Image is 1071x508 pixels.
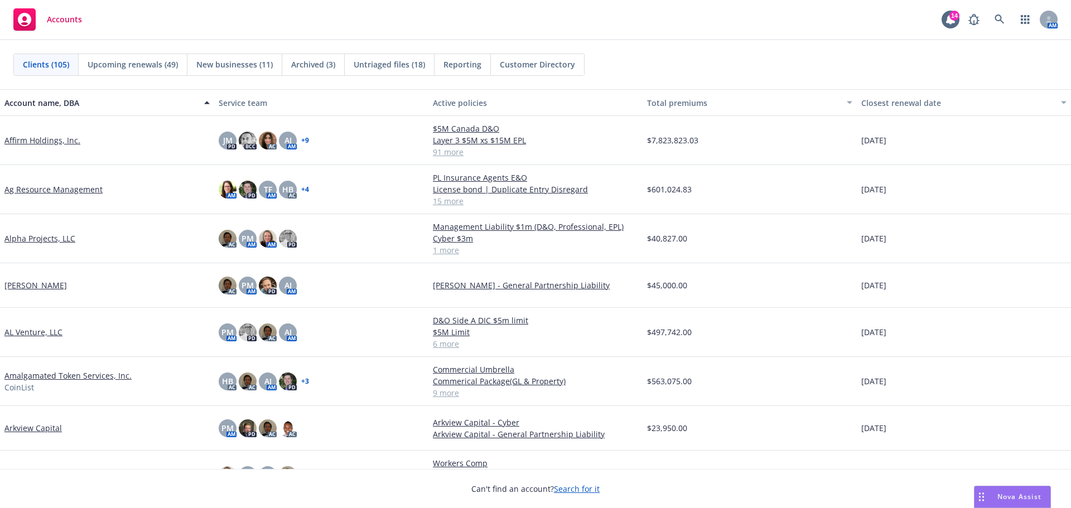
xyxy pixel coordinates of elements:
span: PM [221,422,234,434]
a: Arkview Capital - Cyber [433,417,638,428]
a: Arkview Capital [4,422,62,434]
img: photo [279,466,297,484]
a: [PERSON_NAME] - General Partnership Liability [433,279,638,291]
span: PM [221,326,234,338]
span: [DATE] [861,183,886,195]
span: [DATE] [861,326,886,338]
img: photo [239,181,257,199]
span: Customer Directory [500,59,575,70]
a: Search [988,8,1011,31]
a: Ag Resource Management [4,183,103,195]
span: [DATE] [861,233,886,244]
img: photo [219,277,237,294]
span: PM [242,233,254,244]
a: Switch app [1014,8,1036,31]
span: AJ [284,279,292,291]
span: $7,823,823.03 [647,134,698,146]
img: photo [259,323,277,341]
img: photo [239,372,257,390]
img: photo [219,181,237,199]
span: AJ [264,375,272,387]
a: Report a Bug [963,8,985,31]
button: Total premiums [643,89,857,116]
span: Archived (3) [291,59,335,70]
img: photo [279,419,297,437]
div: Active policies [433,97,638,109]
a: D&O Side A DIC $5m limit [433,315,638,326]
a: $5M Canada D&O [433,123,638,134]
img: photo [239,323,257,341]
img: photo [279,372,297,390]
span: Can't find an account? [471,483,600,495]
span: JM [223,134,233,146]
span: [DATE] [861,134,886,146]
span: $601,024.83 [647,183,692,195]
img: photo [219,466,237,484]
a: Management Liability $1m (D&O, Professional, EPL) [433,221,638,233]
span: [DATE] [861,375,886,387]
div: Closest renewal date [861,97,1054,109]
span: AJ [284,134,292,146]
button: Service team [214,89,428,116]
img: photo [259,132,277,149]
a: Alpha Projects, LLC [4,233,75,244]
a: Workers Comp [433,457,638,469]
a: PL Insurance Agents E&O [433,172,638,183]
a: Arkview Capital - General Partnership Liability [433,428,638,440]
span: $40,827.00 [647,233,687,244]
img: photo [239,419,257,437]
span: $45,000.00 [647,279,687,291]
a: + 9 [301,137,309,144]
span: $497,742.00 [647,326,692,338]
a: Accounts [9,4,86,35]
span: AJ [284,326,292,338]
a: Cyber $3m [433,233,638,244]
span: HB [222,375,233,387]
span: [DATE] [861,279,886,291]
a: 9 more [433,387,638,399]
span: Upcoming renewals (49) [88,59,178,70]
div: Service team [219,97,424,109]
button: Active policies [428,89,643,116]
img: photo [219,230,237,248]
span: $23,950.00 [647,422,687,434]
div: 14 [949,11,959,21]
button: Nova Assist [974,486,1051,508]
span: PM [242,279,254,291]
span: [DATE] [861,422,886,434]
span: HB [282,183,293,195]
a: AL Venture, LLC [4,326,62,338]
a: Amalgamated Token Services, Inc. [4,370,132,381]
a: Layer 3 $5M xs $15M EPL [433,134,638,146]
span: Clients (105) [23,59,69,70]
img: photo [259,230,277,248]
a: 1 more [433,244,638,256]
a: 15 more [433,195,638,207]
img: photo [239,132,257,149]
span: Reporting [443,59,481,70]
a: [PERSON_NAME] [4,279,67,291]
a: License bond | Duplicate Entry Disregard [433,183,638,195]
span: Untriaged files (18) [354,59,425,70]
span: CoinList [4,381,34,393]
span: New businesses (11) [196,59,273,70]
a: Commercial Umbrella [433,364,638,375]
a: + 3 [301,378,309,385]
img: photo [259,277,277,294]
button: Closest renewal date [857,89,1071,116]
a: 91 more [433,146,638,158]
span: Accounts [47,15,82,24]
div: Account name, DBA [4,97,197,109]
div: Total premiums [647,97,840,109]
a: $5M Limit [433,326,638,338]
span: TF [264,183,272,195]
div: Drag to move [974,486,988,507]
a: + 4 [301,186,309,193]
span: $563,075.00 [647,375,692,387]
img: photo [279,230,297,248]
a: Affirm Holdings, Inc. [4,134,80,146]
